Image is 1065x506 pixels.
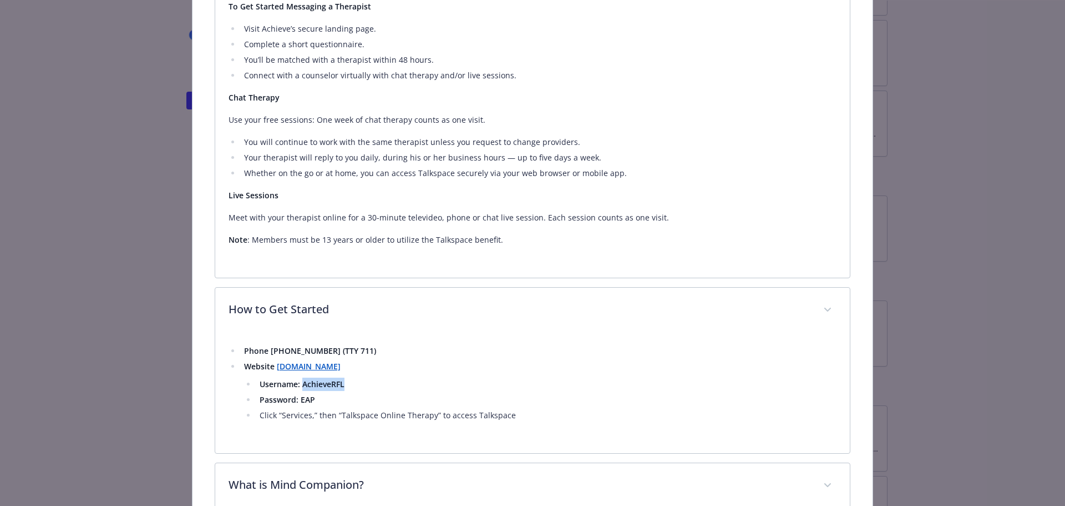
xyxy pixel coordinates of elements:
li: Whether on the go or at home, you can access Talkspace securely via your web browser or mobile app. [241,167,837,180]
li: Connect with a counselor virtually with chat therapy and/or live sessions. [241,69,837,82]
li: Your therapist will reply to you daily, during his or her business hours — up to five days a week. [241,151,837,164]
p: : Members must be 13 years or older to utilize the Talkspace benefit. [229,233,837,247]
p: Meet with your therapist online for a 30-minute televideo, phone or chat live session. Each sessi... [229,211,837,224]
li: Complete a short questionnaire. [241,38,837,51]
li: Visit Achieve’s secure landing page. [241,22,837,36]
strong: Live Sessions [229,190,278,201]
a: [DOMAIN_NAME] [277,361,341,372]
li: You’ll be matched with a therapist within 48 hours. [241,53,837,67]
strong: Password: EAP [260,394,315,405]
strong: Website [244,361,275,372]
strong: Phone [PHONE_NUMBER] (TTY 711) [244,345,376,356]
strong: Chat Therapy [229,92,280,103]
div: How to Get Started [215,333,850,453]
p: How to Get Started [229,301,810,318]
li: Click “Services,” then “Talkspace Online Therapy” to access Talkspace [256,409,837,422]
strong: Username: AchieveRFL [260,379,344,389]
li: You will continue to work with the same therapist unless you request to change providers. [241,136,837,149]
strong: To Get Started Messaging a Therapist [229,1,371,12]
p: What is Mind Companion? [229,477,810,493]
p: Use your free sessions: One week of chat therapy counts as one visit. [229,113,837,127]
strong: Note [229,234,247,245]
div: How to Get Started [215,288,850,333]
